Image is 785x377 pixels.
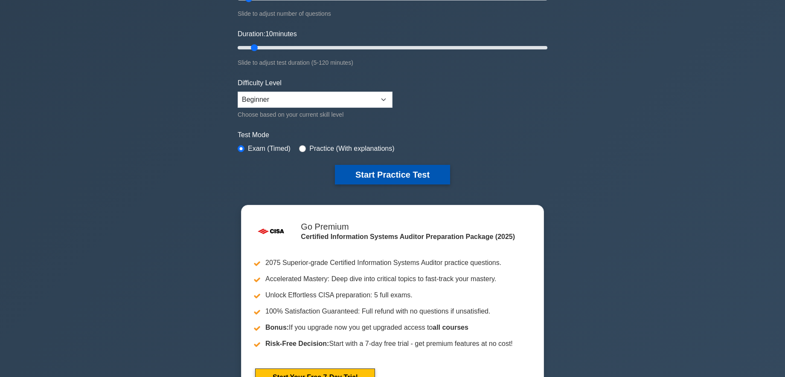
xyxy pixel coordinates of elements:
div: Choose based on your current skill level [238,109,392,120]
label: Exam (Timed) [248,144,291,154]
span: 10 [265,30,273,37]
label: Practice (With explanations) [309,144,394,154]
div: Slide to adjust number of questions [238,9,547,19]
label: Test Mode [238,130,547,140]
label: Duration: minutes [238,29,297,39]
div: Slide to adjust test duration (5-120 minutes) [238,58,547,68]
button: Start Practice Test [335,165,450,184]
label: Difficulty Level [238,78,282,88]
